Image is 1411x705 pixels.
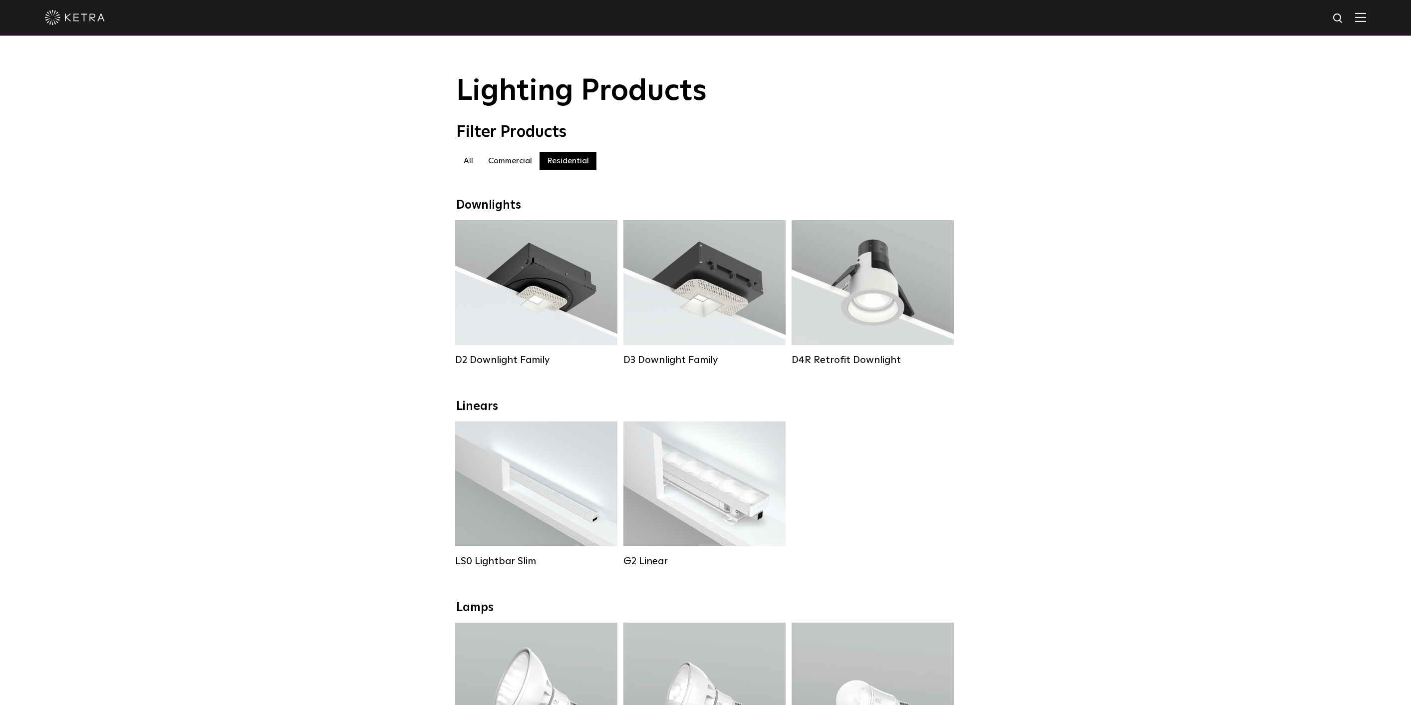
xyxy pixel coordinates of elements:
span: Lighting Products [456,76,707,106]
div: Downlights [456,198,955,213]
img: Hamburger%20Nav.svg [1355,12,1366,22]
a: G2 Linear Lumen Output:400 / 700 / 1000Colors:WhiteBeam Angles:Flood / [GEOGRAPHIC_DATA] / Narrow... [623,421,786,567]
a: D2 Downlight Family Lumen Output:1200Colors:White / Black / Gloss Black / Silver / Bronze / Silve... [455,220,617,366]
label: Commercial [481,152,540,170]
div: D3 Downlight Family [623,354,786,366]
a: D4R Retrofit Downlight Lumen Output:800Colors:White / BlackBeam Angles:15° / 25° / 40° / 60°Watta... [792,220,954,366]
img: search icon [1332,12,1345,25]
label: All [456,152,481,170]
div: Filter Products [456,123,955,142]
div: D4R Retrofit Downlight [792,354,954,366]
div: Lamps [456,601,955,615]
div: G2 Linear [623,555,786,567]
img: ketra-logo-2019-white [45,10,105,25]
div: Linears [456,399,955,414]
label: Residential [540,152,596,170]
div: D2 Downlight Family [455,354,617,366]
div: LS0 Lightbar Slim [455,555,617,567]
a: D3 Downlight Family Lumen Output:700 / 900 / 1100Colors:White / Black / Silver / Bronze / Paintab... [623,220,786,366]
a: LS0 Lightbar Slim Lumen Output:200 / 350Colors:White / BlackControl:X96 Controller [455,421,617,567]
